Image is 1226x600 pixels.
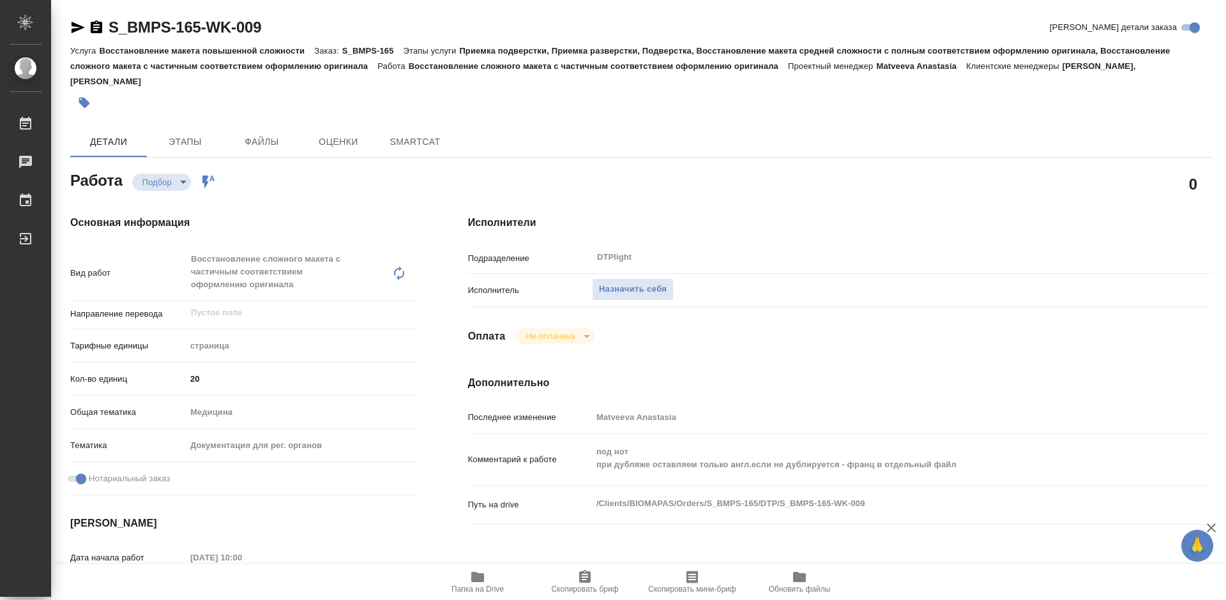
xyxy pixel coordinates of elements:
[468,252,592,265] p: Подразделение
[314,46,342,56] p: Заказ:
[599,282,667,297] span: Назначить себя
[788,61,876,71] p: Проектный менеджер
[451,585,504,594] span: Папка на Drive
[424,564,531,600] button: Папка на Drive
[876,61,966,71] p: Matveeva Anastasia
[1189,173,1197,195] h2: 0
[231,134,292,150] span: Файлы
[746,564,853,600] button: Обновить файлы
[648,585,736,594] span: Скопировать мини-бриф
[70,46,1170,71] p: Приемка подверстки, Приемка разверстки, Подверстка, Восстановление макета средней сложности с пол...
[1050,21,1177,34] span: [PERSON_NAME] детали заказа
[109,19,261,36] a: S_BMPS-165-WK-009
[592,493,1150,514] textarea: /Clients/BIOMAPAS/Orders/S_BMPS-165/DTP/S_BMPS-165-WK-009
[522,331,579,341] button: Не оплачена
[186,401,417,423] div: Медицина
[70,516,417,531] h4: [PERSON_NAME]
[70,215,417,230] h4: Основная информация
[70,46,99,56] p: Услуга
[769,585,831,594] span: Обновить файлы
[99,46,314,56] p: Восстановление макета повышенной сложности
[592,441,1150,476] textarea: под нот при дубляже оставляем только англ.если не дублируется - франц в отдельный файл
[89,472,170,485] span: Нотариальный заказ
[70,89,98,117] button: Добавить тэг
[186,370,417,388] input: ✎ Введи что-нибудь
[468,411,592,424] p: Последнее изменение
[592,408,1150,426] input: Пустое поле
[384,134,446,150] span: SmartCat
[342,46,404,56] p: S_BMPS-165
[70,551,186,564] p: Дата начала работ
[70,168,123,191] h2: Работа
[639,564,746,600] button: Скопировать мини-бриф
[186,435,417,456] div: Документация для рег. органов
[468,215,1212,230] h4: Исполнители
[70,406,186,419] p: Общая тематика
[531,564,639,600] button: Скопировать бриф
[78,134,139,150] span: Детали
[1181,530,1213,562] button: 🙏
[155,134,216,150] span: Этапы
[592,278,674,301] button: Назначить себя
[70,340,186,352] p: Тарифные единицы
[308,134,369,150] span: Оценки
[132,174,191,191] div: Подбор
[468,453,592,466] p: Комментарий к работе
[515,327,594,345] div: Подбор
[139,177,176,188] button: Подбор
[190,305,387,320] input: Пустое поле
[186,548,298,567] input: Пустое поле
[468,284,592,297] p: Исполнитель
[409,61,788,71] p: Восстановление сложного макета с частичным соответствием оформлению оригинала
[468,329,506,344] h4: Оплата
[404,46,460,56] p: Этапы услуги
[186,335,417,357] div: страница
[468,375,1212,391] h4: Дополнительно
[70,308,186,320] p: Направление перевода
[70,267,186,280] p: Вид работ
[966,61,1063,71] p: Клиентские менеджеры
[377,61,409,71] p: Работа
[1186,532,1208,559] span: 🙏
[70,373,186,386] p: Кол-во единиц
[468,499,592,511] p: Путь на drive
[551,585,618,594] span: Скопировать бриф
[70,439,186,452] p: Тематика
[89,20,104,35] button: Скопировать ссылку
[70,20,86,35] button: Скопировать ссылку для ЯМессенджера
